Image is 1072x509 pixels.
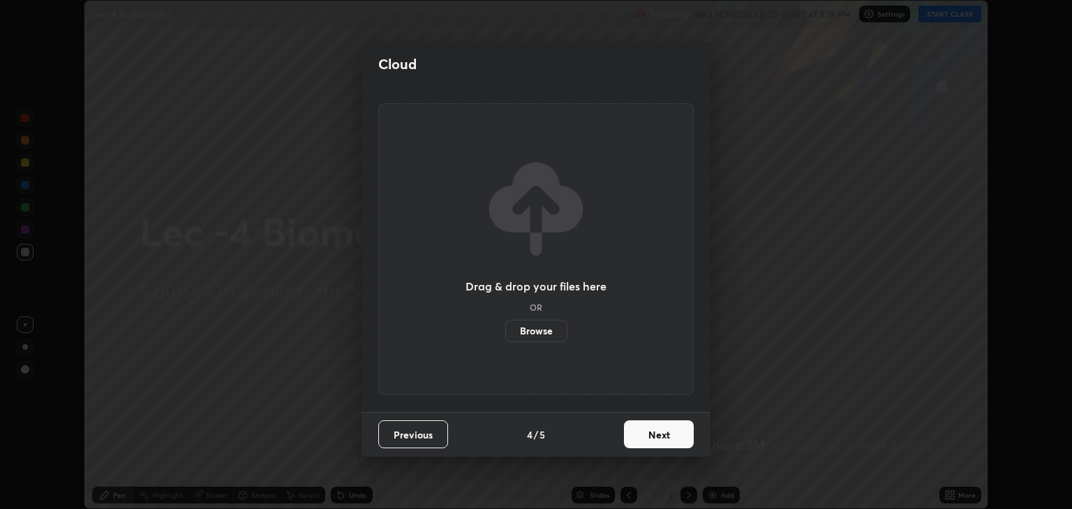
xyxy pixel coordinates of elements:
h4: 4 [527,427,533,442]
h5: OR [530,303,542,311]
h2: Cloud [378,55,417,73]
button: Previous [378,420,448,448]
h4: / [534,427,538,442]
h4: 5 [539,427,545,442]
button: Next [624,420,694,448]
h3: Drag & drop your files here [466,281,606,292]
